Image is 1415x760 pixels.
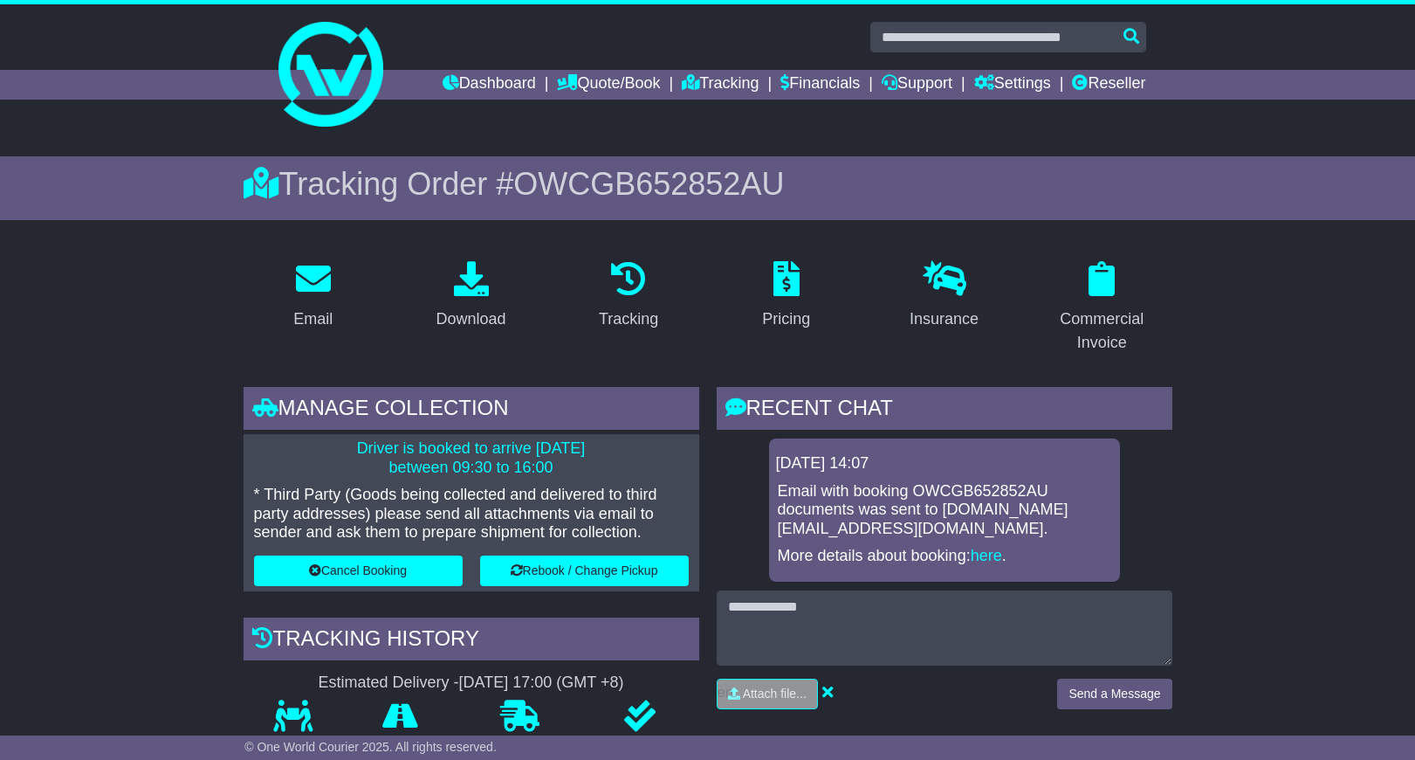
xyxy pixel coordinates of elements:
a: Settings [974,70,1051,100]
div: Tracking [599,307,658,331]
a: Pricing [751,255,821,337]
div: [DATE] 17:00 (GMT +8) [459,674,624,693]
span: © One World Courier 2025. All rights reserved. [244,740,497,754]
p: Driver is booked to arrive [DATE] between 09:30 to 16:00 [254,439,689,477]
div: [DATE] 14:07 [776,454,1113,473]
div: Tracking Order # [244,165,1172,203]
button: Send a Message [1057,679,1171,709]
div: Email [293,307,333,331]
a: Commercial Invoice [1032,255,1172,361]
div: Tracking history [244,618,699,665]
button: Rebook / Change Pickup [480,556,689,586]
div: Pricing [762,307,810,331]
div: Manage collection [244,387,699,434]
div: Download [436,307,505,331]
div: Commercial Invoice [1043,307,1161,355]
a: Reseller [1072,70,1145,100]
a: Quote/Book [557,70,660,100]
div: Estimated Delivery - [244,674,699,693]
button: Cancel Booking [254,556,463,586]
a: Financials [780,70,860,100]
a: Tracking [682,70,759,100]
p: More details about booking: . [778,547,1111,566]
a: Support [882,70,952,100]
div: RECENT CHAT [717,387,1172,434]
div: Insurance [910,307,979,331]
a: Tracking [587,255,670,337]
a: Email [282,255,344,337]
a: here [971,547,1002,564]
a: Download [424,255,517,337]
a: Dashboard [443,70,536,100]
a: Insurance [898,255,990,337]
p: Email with booking OWCGB652852AU documents was sent to [DOMAIN_NAME][EMAIL_ADDRESS][DOMAIN_NAME]. [778,482,1111,539]
p: * Third Party (Goods being collected and delivered to third party addresses) please send all atta... [254,486,689,542]
span: OWCGB652852AU [513,166,784,202]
